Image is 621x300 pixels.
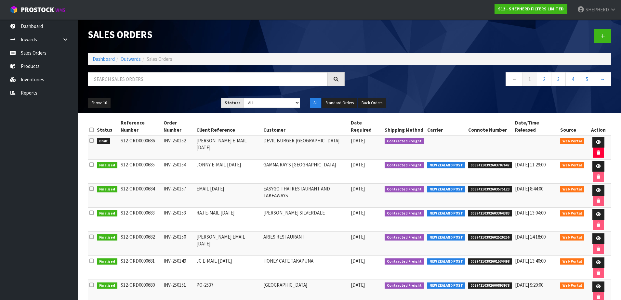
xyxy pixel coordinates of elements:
[560,282,584,289] span: Web Portal
[515,258,546,264] span: [DATE] 13:40:00
[262,184,349,208] td: EASYGO THAI RESTAURANT AND TAKEAWAYS
[162,118,195,135] th: Order Number
[162,135,195,160] td: INV-250152
[119,232,162,256] td: S12-ORD0000682
[147,56,172,62] span: Sales Orders
[427,234,465,241] span: NEW ZEALAND POST
[195,208,262,232] td: RAJ E-MAIL [DATE]
[560,210,584,217] span: Web Portal
[121,56,141,62] a: Outwards
[498,6,564,12] strong: S12 - SHEPHERD FILTERS LIMITED
[354,72,611,88] nav: Page navigation
[262,208,349,232] td: [PERSON_NAME] SILVERDALE
[119,208,162,232] td: S12-ORD0000683
[426,118,467,135] th: Carrier
[322,98,357,108] button: Standard Orders
[559,118,586,135] th: Source
[560,258,584,265] span: Web Portal
[560,138,584,145] span: Web Portal
[349,118,383,135] th: Date Required
[468,234,512,241] span: 00894210392602526256
[427,186,465,193] span: NEW ZEALAND POST
[97,258,117,265] span: Finalised
[262,135,349,160] td: DEVIL BURGER [GEOGRAPHIC_DATA]
[262,118,349,135] th: Customer
[560,162,584,169] span: Web Portal
[262,256,349,280] td: HONEY CAFE TAKAPUNA
[586,7,609,13] span: SHEPHERD
[385,258,424,265] span: Contracted Freight
[468,210,512,217] span: 00894210392603364383
[351,210,365,216] span: [DATE]
[427,162,465,169] span: NEW ZEALAND POST
[427,210,465,217] span: NEW ZEALAND POST
[351,162,365,168] span: [DATE]
[427,282,465,289] span: NEW ZEALAND POST
[195,232,262,256] td: [PERSON_NAME] EMAIL [DATE]
[385,162,424,169] span: Contracted Freight
[385,210,424,217] span: Contracted Freight
[351,234,365,240] span: [DATE]
[119,135,162,160] td: S12-ORD0000686
[97,162,117,169] span: Finalised
[522,72,537,86] a: 1
[195,184,262,208] td: EMAIL [DATE]
[358,98,386,108] button: Back Orders
[515,162,546,168] span: [DATE] 11:29:00
[88,29,345,40] h1: Sales Orders
[95,118,119,135] th: Status
[351,186,365,192] span: [DATE]
[88,72,328,86] input: Search sales orders
[506,72,523,86] a: ←
[385,282,424,289] span: Contracted Freight
[515,282,543,288] span: [DATE] 9:20:00
[551,72,566,86] a: 3
[88,98,111,108] button: Show: 10
[515,186,543,192] span: [DATE] 8:44:00
[97,138,110,145] span: Draft
[225,100,240,106] strong: Status:
[468,258,512,265] span: 00894210392601534498
[97,210,117,217] span: Finalised
[468,162,512,169] span: 00894210392603707647
[162,184,195,208] td: INV-250157
[565,72,580,86] a: 4
[195,118,262,135] th: Client Reference
[385,186,424,193] span: Contracted Freight
[515,210,546,216] span: [DATE] 13:04:00
[385,234,424,241] span: Contracted Freight
[162,160,195,184] td: INV-250154
[351,137,365,144] span: [DATE]
[594,72,611,86] a: →
[580,72,594,86] a: 5
[310,98,321,108] button: All
[537,72,551,86] a: 2
[195,135,262,160] td: [PERSON_NAME] E-MAIL [DATE]
[10,6,18,14] img: cube-alt.png
[97,186,117,193] span: Finalised
[162,256,195,280] td: INV-250149
[427,258,465,265] span: NEW ZEALAND POST
[97,282,117,289] span: Finalised
[119,160,162,184] td: S12-ORD0000685
[21,6,54,14] span: ProStock
[383,118,426,135] th: Shipping Method
[467,118,513,135] th: Connote Number
[195,256,262,280] td: JC E-MAIL [DATE]
[119,256,162,280] td: S12-ORD0000681
[119,118,162,135] th: Reference Number
[513,118,559,135] th: Date/Time Released
[119,184,162,208] td: S12-ORD0000684
[385,138,424,145] span: Contracted Freight
[468,186,512,193] span: 00894210392603575123
[162,232,195,256] td: INV-250150
[586,118,611,135] th: Action
[97,234,117,241] span: Finalised
[351,258,365,264] span: [DATE]
[162,208,195,232] td: INV-250153
[195,160,262,184] td: JONNY E-MAIL [DATE]
[560,234,584,241] span: Web Portal
[515,234,546,240] span: [DATE] 14:18:00
[351,282,365,288] span: [DATE]
[93,56,115,62] a: Dashboard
